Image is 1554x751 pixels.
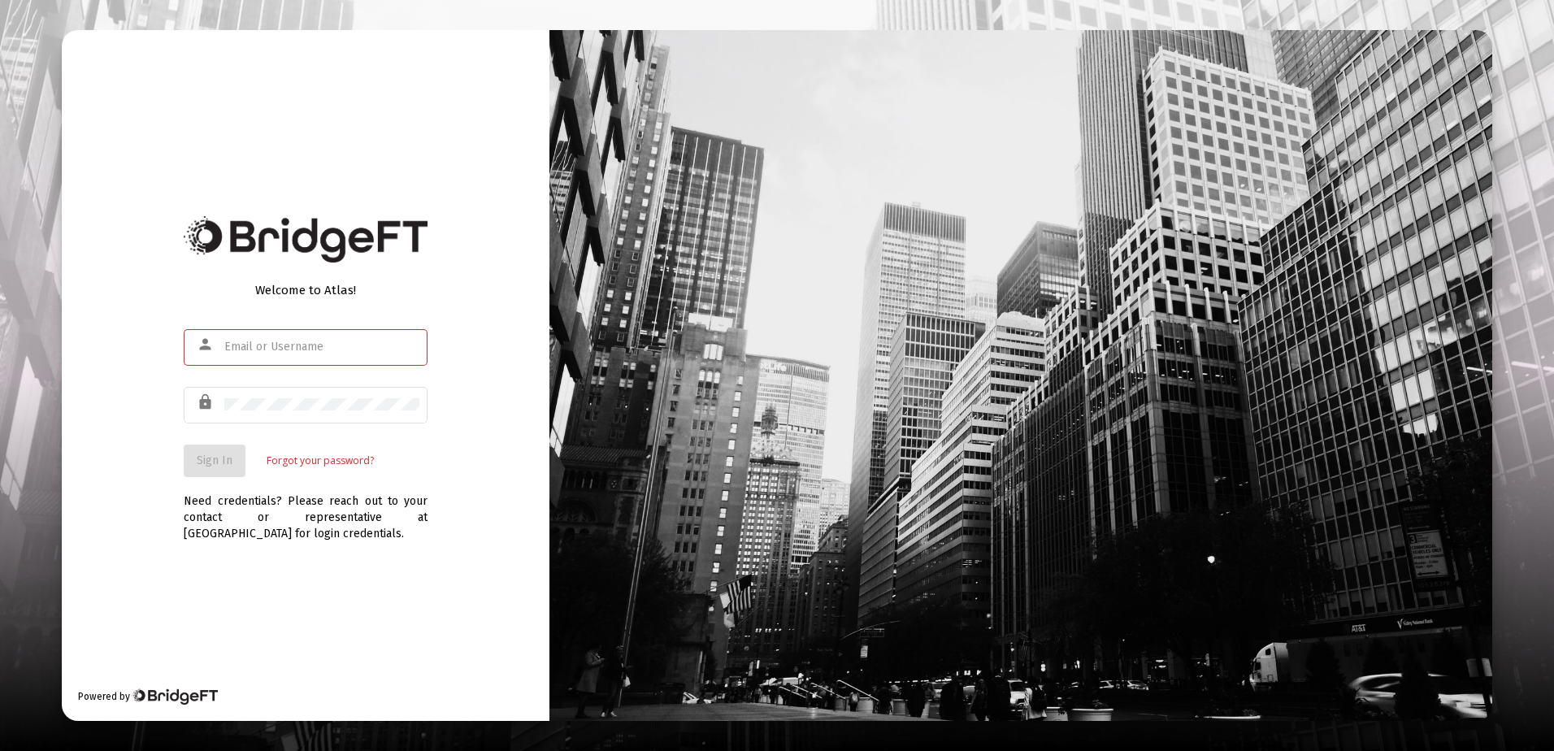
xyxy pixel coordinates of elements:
[184,282,428,298] div: Welcome to Atlas!
[267,453,374,469] a: Forgot your password?
[184,477,428,542] div: Need credentials? Please reach out to your contact or representative at [GEOGRAPHIC_DATA] for log...
[197,393,216,412] mat-icon: lock
[197,454,232,467] span: Sign In
[78,688,217,705] div: Powered by
[132,688,217,705] img: Bridge Financial Technology Logo
[184,216,428,263] img: Bridge Financial Technology Logo
[184,445,245,477] button: Sign In
[224,341,419,354] input: Email or Username
[197,335,216,354] mat-icon: person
